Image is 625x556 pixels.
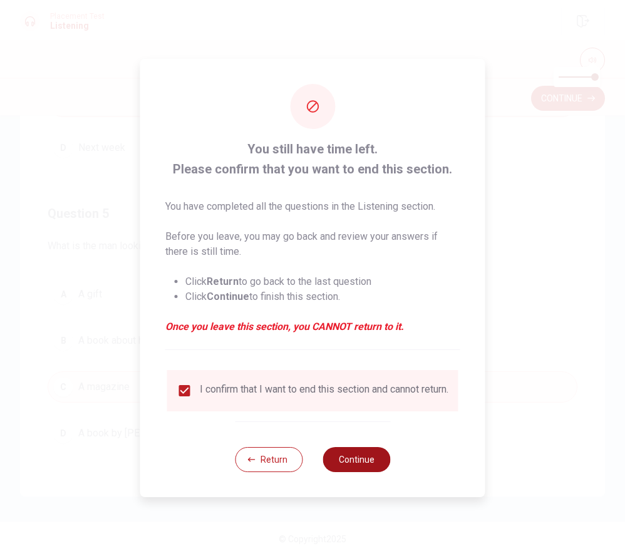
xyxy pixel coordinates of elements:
[200,383,448,398] div: I confirm that I want to end this section and cannot return.
[207,291,249,302] strong: Continue
[165,229,460,259] p: Before you leave, you may go back and review your answers if there is still time.
[165,319,460,334] em: Once you leave this section, you CANNOT return to it.
[235,447,302,472] button: Return
[185,289,460,304] li: Click to finish this section.
[165,199,460,214] p: You have completed all the questions in the Listening section.
[207,275,239,287] strong: Return
[185,274,460,289] li: Click to go back to the last question
[165,139,460,179] span: You still have time left. Please confirm that you want to end this section.
[323,447,390,472] button: Continue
